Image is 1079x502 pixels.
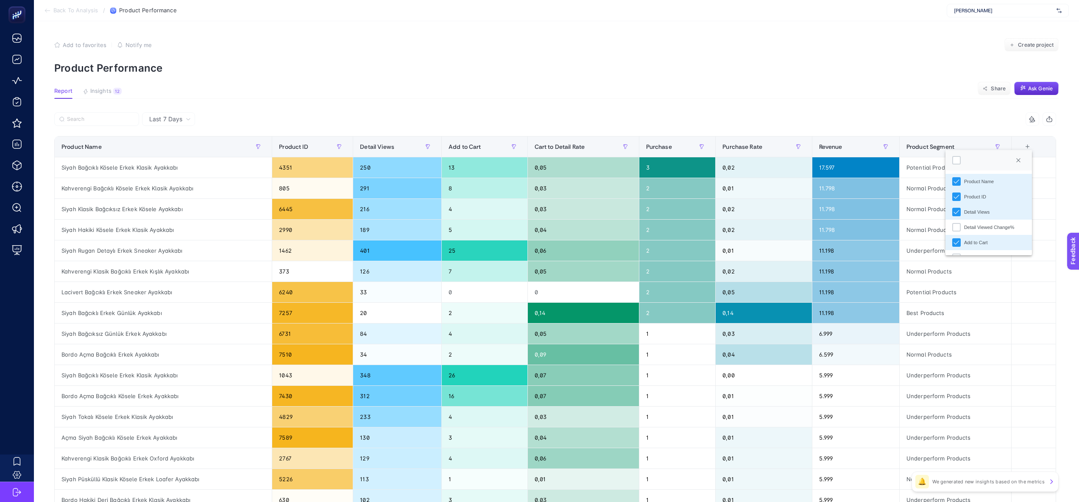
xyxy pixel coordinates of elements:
div: 5.999 [812,365,899,385]
span: Revenue [819,143,842,150]
li: Product Name [945,174,1032,189]
div: 0,06 [528,448,639,469]
div: Bordo Açma Bağcıklı Kösele Erkek Ayakkabı [55,386,272,406]
div: 16 [442,386,527,406]
img: svg%3e [1057,6,1062,15]
span: Last 7 Days [149,115,182,123]
li: Detail Views [945,204,1032,220]
p: We generated new insights based on the metrics [932,478,1045,485]
div: 5.999 [812,427,899,448]
span: [PERSON_NAME] [954,7,1053,14]
div: Siyah Hakiki Kösele Erkek Klasik Ayakkabı [55,220,272,240]
div: 11.198 [812,240,899,261]
div: Siyah Püsküllü Klasik Kösele Erkek Loafer Ayakkabı [55,469,272,489]
div: 1 [639,407,716,427]
div: 250 [353,157,441,178]
div: 1 [639,344,716,365]
button: Create project [1004,38,1059,52]
div: 4 [442,199,527,219]
div: Açma Siyah Bağcıklı Kösele Erkek Ayakkabı [55,427,272,448]
div: 2 [639,199,716,219]
div: 4 [442,407,527,427]
div: Underperform Products [900,427,1012,448]
div: 0,01 [716,427,811,448]
input: Search [67,116,134,123]
div: 25 [442,240,527,261]
div: Potential Products [900,157,1012,178]
div: Siyah Bağcıklı Kösele Erkek Klasik Ayakkabı [55,157,272,178]
div: 0,09 [528,344,639,365]
div: Bordo Açma Bağcıklı Erkek Ayakkabı [55,344,272,365]
div: 189 [353,220,441,240]
div: 0,05 [528,324,639,344]
div: 11.798 [812,178,899,198]
div: Siyah Tokalı Kösele Erkek Klasik Ayakkabı [55,407,272,427]
div: 373 [272,261,353,282]
div: 6731 [272,324,353,344]
div: 0,06 [528,240,639,261]
div: 0,01 [528,469,639,489]
div: 5.999 [812,448,899,469]
li: Add to Cart [945,235,1032,250]
div: + [1020,143,1036,150]
div: 11.198 [812,261,899,282]
div: 12 [113,88,122,95]
div: 129 [353,448,441,469]
div: 5 [442,220,527,240]
span: Feedback [5,3,32,9]
button: Ask Genie [1014,82,1059,95]
div: 1 [639,324,716,344]
div: 130 [353,427,441,448]
div: 0,02 [716,157,811,178]
div: 2 [639,178,716,198]
div: Potential Products [900,282,1012,302]
div: 0,03 [528,407,639,427]
div: 0,01 [716,240,811,261]
span: Ask Genie [1028,85,1053,92]
div: Normal Products [900,469,1012,489]
span: Cart to Detail Rate [535,143,585,150]
div: 1 [639,386,716,406]
div: Siyah Bağcıklı Erkek Günlük Ayakkabı [55,303,272,323]
div: 5226 [272,469,353,489]
div: Normal Products [900,220,1012,240]
span: Add to favorites [63,42,106,48]
div: 7510 [272,344,353,365]
div: Siyah Rugan Detaylı Erkek Sneaker Ayakkabı [55,240,272,261]
span: Product ID [279,143,308,150]
div: Product ID [964,193,986,201]
div: 26 [442,365,527,385]
div: 7 [442,261,527,282]
div: Siyah Bağcıksız Günlük Erkek Ayakkabı [55,324,272,344]
div: 1043 [272,365,353,385]
div: 6445 [272,199,353,219]
div: 0,00 [716,365,811,385]
div: 0,05 [716,282,811,302]
span: Purchase Rate [722,143,762,150]
div: 1462 [272,240,353,261]
div: 17.597 [812,157,899,178]
div: 0,01 [716,386,811,406]
div: Product Name [964,178,994,185]
div: 2990 [272,220,353,240]
div: 2 [639,303,716,323]
li: Product ID [945,189,1032,204]
div: 0,01 [716,178,811,198]
button: Close [1012,153,1025,167]
div: 7589 [272,427,353,448]
li: Detail Viewed Change% [945,220,1032,235]
div: 4351 [272,157,353,178]
div: Kahverengi Klasik Bağcıklı Erkek Kışlık Ayakkabı [55,261,272,282]
div: 33 [353,282,441,302]
div: 805 [272,178,353,198]
div: Underperform Products [900,407,1012,427]
div: 2767 [272,448,353,469]
div: 312 [353,386,441,406]
span: Detail Views [360,143,394,150]
div: 348 [353,365,441,385]
div: 5.999 [812,407,899,427]
div: 1 [639,427,716,448]
div: 🔔 [915,475,929,488]
span: Share [991,85,1006,92]
div: 0,04 [528,220,639,240]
